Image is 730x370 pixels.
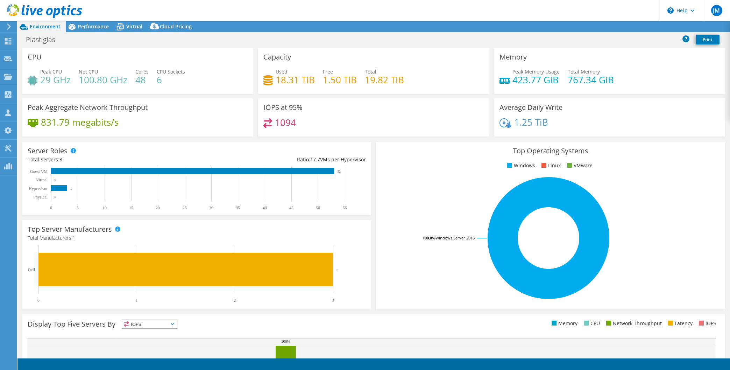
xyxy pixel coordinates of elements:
svg: \n [667,7,674,14]
h3: Peak Aggregate Network Throughput [28,104,148,111]
span: 17.7 [310,156,320,163]
span: JM [711,5,722,16]
text: 5 [77,205,79,210]
span: Peak Memory Usage [512,68,560,75]
text: 3 [71,187,72,190]
h4: 48 [135,76,149,84]
tspan: 100.0% [423,235,435,240]
text: 3 [332,298,334,303]
li: Network Throughput [604,320,662,327]
text: 2 [234,298,236,303]
text: 15 [129,205,133,210]
span: Performance [78,23,109,30]
h4: 767.34 GiB [568,76,614,84]
h4: Total Manufacturers: [28,234,366,242]
text: 1 [136,298,138,303]
span: IOPS [122,320,177,328]
text: 25 [183,205,187,210]
span: Environment [30,23,61,30]
text: 10 [102,205,107,210]
text: 0 [37,298,40,303]
h4: 18.31 TiB [276,76,315,84]
h3: IOPS at 95% [263,104,303,111]
tspan: Windows Server 2016 [435,235,475,240]
span: 3 [59,156,62,163]
li: Memory [550,320,577,327]
h4: 6 [157,76,185,84]
span: Free [323,68,333,75]
text: 53 [338,170,341,173]
text: 45 [289,205,293,210]
text: 100% [281,339,290,343]
text: 0 [55,178,56,182]
text: 55 [343,205,347,210]
h4: 1.25 TiB [514,118,548,126]
h4: 831.79 megabits/s [41,118,119,126]
li: CPU [582,320,600,327]
li: Windows [505,162,535,169]
text: Physical [33,195,48,200]
h4: 1094 [275,119,296,126]
h3: Top Server Manufacturers [28,225,112,233]
text: Guest VM [30,169,48,174]
li: VMware [565,162,593,169]
span: Total Memory [568,68,600,75]
h3: Memory [499,53,527,61]
div: Total Servers: [28,156,197,163]
li: Latency [666,320,693,327]
h4: 423.77 GiB [512,76,560,84]
a: Print [696,35,720,44]
span: Net CPU [79,68,98,75]
h4: 29 GHz [40,76,71,84]
text: 35 [236,205,240,210]
h1: Plastiglas [23,36,66,43]
span: Used [276,68,288,75]
text: 3 [336,268,339,272]
text: 0 [50,205,52,210]
span: 1 [72,235,75,241]
h4: 19.82 TiB [365,76,404,84]
text: 0 [55,195,56,199]
h4: 1.50 TiB [323,76,357,84]
li: Linux [540,162,561,169]
text: Dell [28,267,35,272]
text: Hypervisor [29,186,48,191]
li: IOPS [697,320,716,327]
text: 30 [209,205,213,210]
h4: 100.80 GHz [79,76,127,84]
span: Total [365,68,376,75]
h3: Capacity [263,53,291,61]
span: Virtual [126,23,142,30]
span: Cores [135,68,149,75]
text: Virtual [36,177,48,182]
text: 20 [156,205,160,210]
span: Peak CPU [40,68,62,75]
h3: Top Operating Systems [381,147,720,155]
span: CPU Sockets [157,68,185,75]
span: Cloud Pricing [160,23,192,30]
h3: CPU [28,53,42,61]
h3: Server Roles [28,147,68,155]
text: 50 [316,205,320,210]
div: Ratio: VMs per Hypervisor [197,156,366,163]
text: 40 [263,205,267,210]
h3: Average Daily Write [499,104,562,111]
